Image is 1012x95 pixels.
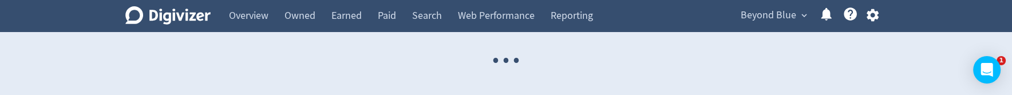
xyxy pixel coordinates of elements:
span: · [511,32,521,90]
button: Beyond Blue [737,6,810,25]
span: · [501,32,511,90]
span: expand_more [799,10,809,21]
div: Open Intercom Messenger [973,56,1001,84]
span: · [491,32,501,90]
span: 1 [997,56,1006,65]
span: Beyond Blue [741,6,796,25]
